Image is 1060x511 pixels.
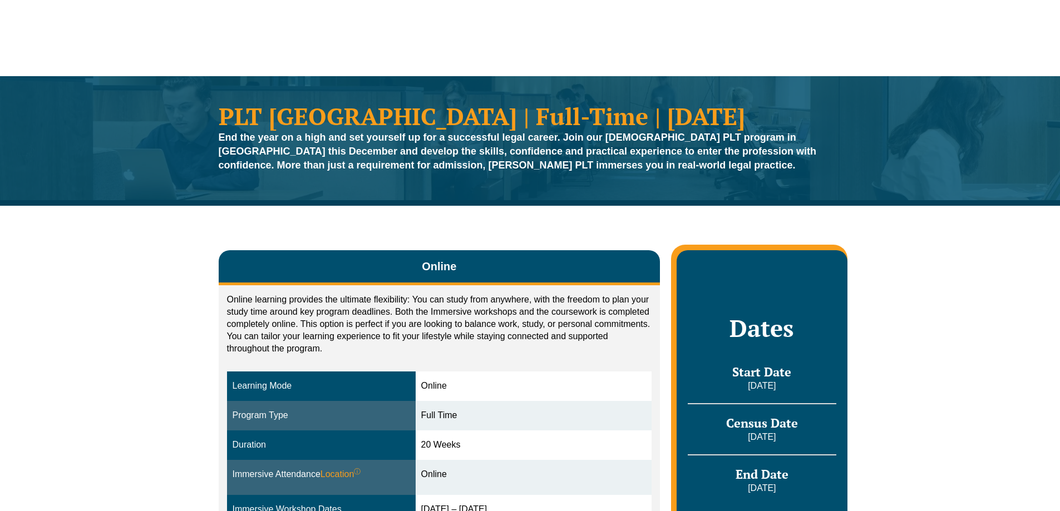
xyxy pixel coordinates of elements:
div: Full Time [421,409,647,422]
p: [DATE] [688,380,836,392]
div: Online [421,380,647,393]
p: Online learning provides the ultimate flexibility: You can study from anywhere, with the freedom ... [227,294,652,355]
span: Location [321,468,361,481]
div: Program Type [233,409,410,422]
sup: ⓘ [354,468,361,475]
span: End Date [736,466,788,482]
div: Immersive Attendance [233,468,410,481]
div: Online [421,468,647,481]
span: Online [422,259,456,274]
strong: End the year on a high and set yourself up for a successful legal career. Join our [DEMOGRAPHIC_D... [219,132,817,171]
span: Census Date [726,415,798,431]
p: [DATE] [688,431,836,443]
span: Start Date [732,364,791,380]
div: Duration [233,439,410,452]
p: [DATE] [688,482,836,494]
h2: Dates [688,314,836,342]
h1: PLT [GEOGRAPHIC_DATA] | Full-Time | [DATE] [219,104,842,128]
div: Learning Mode [233,380,410,393]
div: 20 Weeks [421,439,647,452]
